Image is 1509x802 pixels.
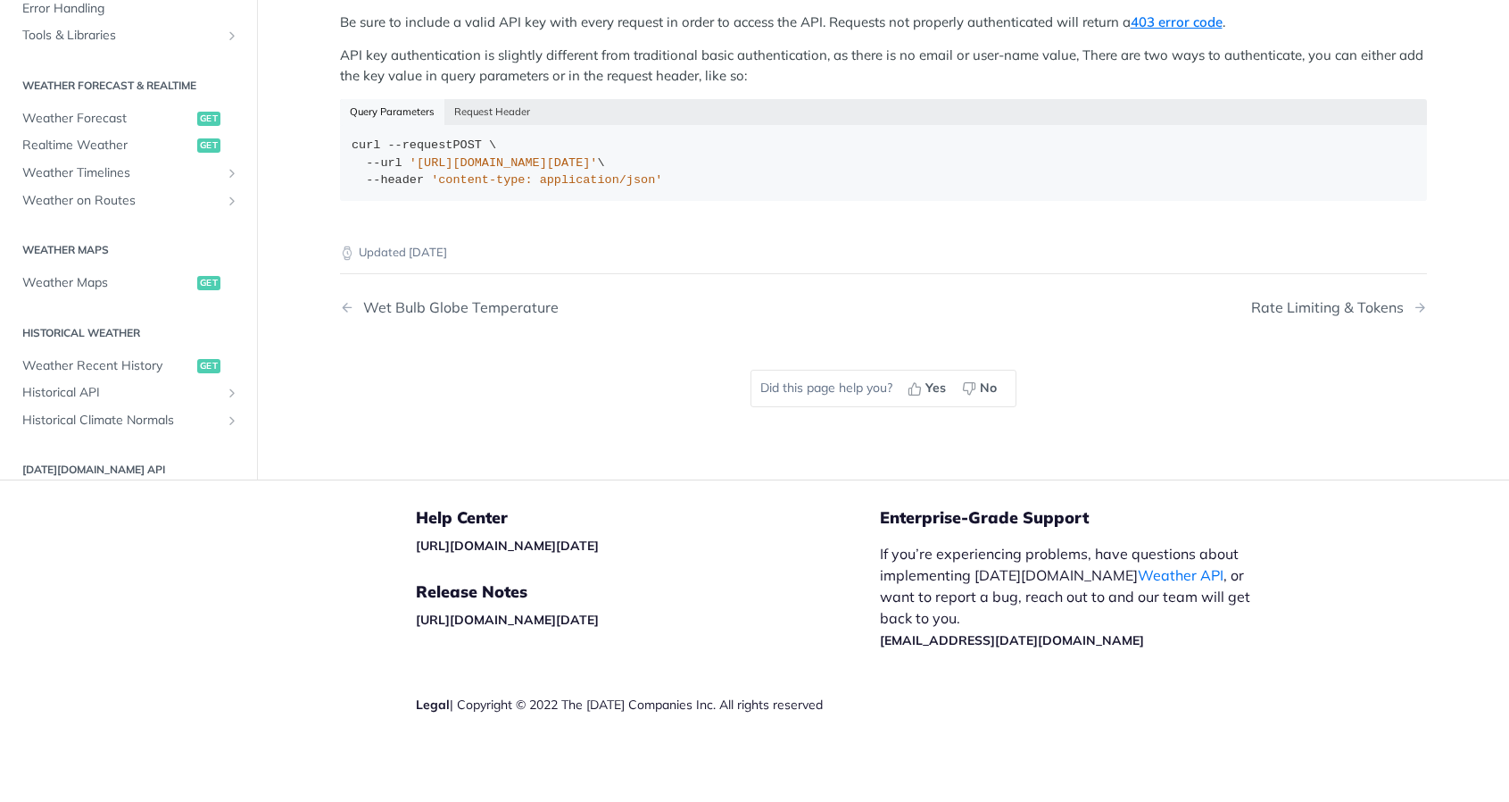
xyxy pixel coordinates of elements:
a: Historical Climate NormalsShow subpages for Historical Climate Normals [13,407,244,434]
span: Historical API [22,384,220,402]
button: Yes [901,375,956,402]
button: Show subpages for Historical API [225,386,239,400]
a: Weather on RoutesShow subpages for Weather on Routes [13,188,244,214]
button: Show subpages for Weather on Routes [225,194,239,208]
h2: Weather Maps [13,242,244,258]
button: Request Header [444,99,541,124]
a: Weather Forecastget [13,105,244,132]
button: Show subpages for Weather Timelines [225,166,239,180]
span: curl [352,138,380,152]
a: 403 error code [1131,13,1223,30]
div: Wet Bulb Globe Temperature [354,299,559,316]
a: Historical APIShow subpages for Historical API [13,380,244,406]
h2: Weather Forecast & realtime [13,78,244,94]
h5: Help Center [416,507,880,529]
h2: [DATE][DOMAIN_NAME] API [13,462,244,478]
p: If you’re experiencing problems, have questions about implementing [DATE][DOMAIN_NAME] , or want ... [880,543,1269,650]
span: Weather Timelines [22,164,220,182]
a: Weather Mapsget [13,270,244,297]
span: 'content-type: application/json' [431,173,662,187]
h2: Historical Weather [13,325,244,341]
a: [EMAIL_ADDRESS][DATE][DOMAIN_NAME] [880,632,1144,648]
a: Weather API [1138,566,1223,584]
span: Yes [925,379,946,397]
span: Weather on Routes [22,192,220,210]
p: Be sure to include a valid API key with every request in order to access the API. Requests not pr... [340,13,1427,33]
div: Rate Limiting & Tokens [1251,299,1413,316]
span: '[URL][DOMAIN_NAME][DATE]' [410,156,598,170]
a: Legal [416,697,450,713]
a: Weather Recent Historyget [13,353,244,380]
span: Weather Maps [22,274,193,292]
div: | Copyright © 2022 The [DATE] Companies Inc. All rights reserved [416,696,880,714]
a: Previous Page: Wet Bulb Globe Temperature [340,299,806,316]
span: --header [366,173,424,187]
span: get [197,276,220,290]
a: Tools & LibrariesShow subpages for Tools & Libraries [13,22,244,49]
a: Realtime Weatherget [13,132,244,159]
a: [URL][DOMAIN_NAME][DATE] [416,538,599,554]
span: Realtime Weather [22,137,193,155]
button: Show subpages for Historical Climate Normals [225,414,239,428]
span: get [197,138,220,153]
div: POST \ \ [352,137,1414,189]
h5: Release Notes [416,581,880,603]
span: Weather Forecast [22,110,193,128]
h5: Enterprise-Grade Support [880,507,1298,529]
nav: Pagination Controls [340,281,1427,334]
span: get [197,112,220,126]
span: get [197,359,220,373]
a: Next Page: Rate Limiting & Tokens [1251,299,1427,316]
span: Historical Climate Normals [22,412,220,430]
a: Weather TimelinesShow subpages for Weather Timelines [13,160,244,187]
div: Did this page help you? [750,370,1016,407]
span: Weather Recent History [22,357,193,375]
button: Show subpages for Tools & Libraries [225,29,239,43]
span: --url [366,156,402,170]
a: [URL][DOMAIN_NAME][DATE] [416,612,599,628]
span: Tools & Libraries [22,27,220,45]
p: API key authentication is slightly different from traditional basic authentication, as there is n... [340,46,1427,86]
span: No [980,379,997,397]
p: Updated [DATE] [340,244,1427,262]
span: --request [388,138,453,152]
button: No [956,375,1007,402]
